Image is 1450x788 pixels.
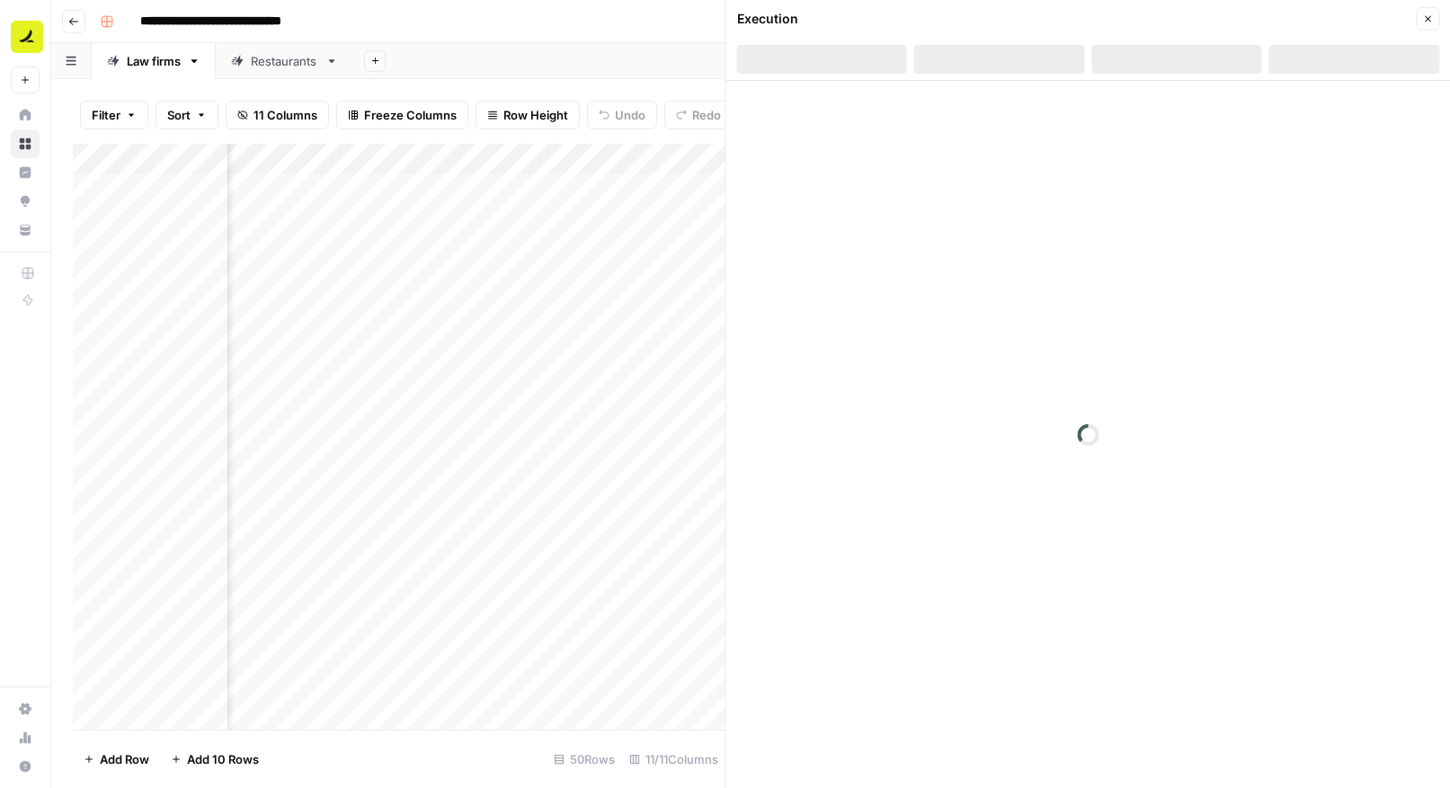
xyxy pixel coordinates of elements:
button: Workspace: Ramp [11,14,40,59]
a: Restaurants [216,43,353,79]
span: Freeze Columns [364,106,457,124]
button: Add Row [73,745,160,774]
div: Restaurants [251,52,318,70]
img: Ramp Logo [11,21,43,53]
button: 11 Columns [226,101,329,129]
span: 11 Columns [254,106,317,124]
span: Redo [692,106,721,124]
div: 50 Rows [547,745,622,774]
a: Browse [11,129,40,158]
a: Your Data [11,216,40,244]
button: Undo [587,101,657,129]
button: Add 10 Rows [160,745,270,774]
span: Filter [92,106,120,124]
button: Sort [156,101,218,129]
span: Add 10 Rows [187,750,259,768]
span: Sort [167,106,191,124]
span: Add Row [100,750,149,768]
div: Law firms [127,52,181,70]
a: Settings [11,695,40,723]
a: Insights [11,158,40,187]
a: Opportunities [11,187,40,216]
span: Undo [615,106,645,124]
button: Redo [664,101,733,129]
span: Row Height [503,106,568,124]
button: Filter [80,101,148,129]
button: Freeze Columns [336,101,468,129]
div: 11/11 Columns [622,745,725,774]
a: Usage [11,723,40,752]
button: Help + Support [11,752,40,781]
button: Row Height [476,101,580,129]
div: Execution [737,10,798,28]
a: Home [11,101,40,129]
a: Law firms [92,43,216,79]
